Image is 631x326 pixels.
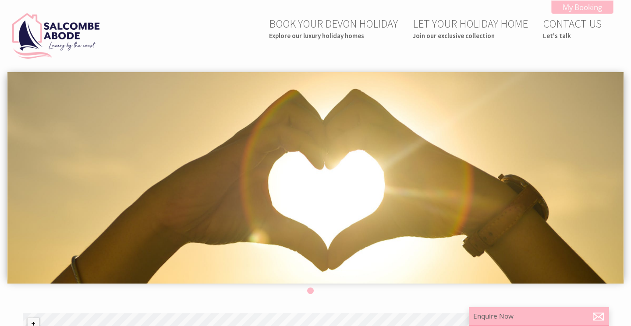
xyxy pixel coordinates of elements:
p: Enquire Now [473,312,605,321]
a: BOOK YOUR DEVON HOLIDAYExplore our luxury holiday homes [269,17,398,40]
a: My Booking [551,0,613,14]
img: Salcombe Abode [12,13,100,59]
small: Let's talk [543,32,602,40]
small: Join our exclusive collection [413,32,528,40]
a: CONTACT USLet's talk [543,17,602,40]
small: Explore our luxury holiday homes [269,32,398,40]
a: LET YOUR HOLIDAY HOMEJoin our exclusive collection [413,17,528,40]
